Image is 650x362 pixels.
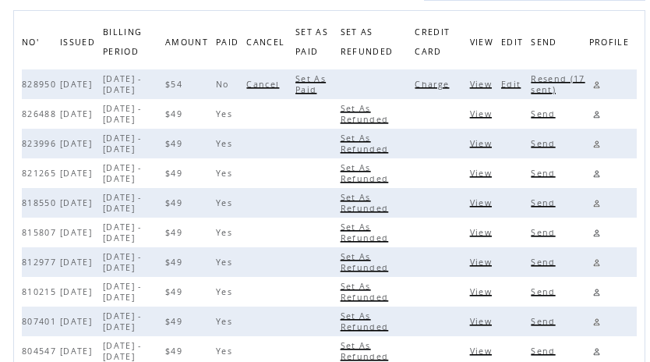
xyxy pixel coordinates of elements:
span: 826488 [22,108,60,119]
a: Set As Refunded [341,251,393,271]
span: [DATE] [60,79,96,90]
a: Send [531,168,559,177]
a: View [470,168,496,177]
span: 807401 [22,316,60,327]
a: Send [531,197,559,207]
a: Edit profile [589,77,604,92]
span: 828950 [22,79,60,90]
span: Click to send this bill to cutomer's email [531,346,559,357]
span: [DATE] - [DATE] [103,133,142,154]
span: Yes [216,168,236,179]
span: Click to set this bill as paid [295,73,326,95]
a: Edit [501,79,525,88]
span: [DATE] [60,168,96,179]
span: Click to set this bill as refunded [341,103,393,125]
span: Click to send this bill to cutomer's email, the number is indicated how many times it already sent [531,73,585,95]
span: [DATE] [60,257,96,268]
span: Yes [216,286,236,297]
a: AMOUNT [165,37,212,46]
span: Click to set this bill as refunded [341,340,393,362]
span: $49 [165,346,186,357]
a: Set As Refunded [341,281,393,301]
span: Click to view this bill [470,138,496,149]
span: Click to send this bill to cutomer's email [531,227,559,238]
span: Click to set this bill as refunded [341,162,393,184]
a: Send [531,286,559,296]
span: [DATE] - [DATE] [103,162,142,184]
span: Click to edit this bill [501,79,525,90]
a: Set As Refunded [341,192,393,212]
a: View [470,257,496,266]
span: Click to view this bill [470,168,496,179]
span: Click to cancel this bill [246,79,283,90]
a: Resend (17 sent) [531,73,585,94]
a: ISSUED [60,37,99,46]
a: View [470,108,496,118]
span: Click to view this bill [470,227,496,238]
span: [DATE] - [DATE] [103,340,142,362]
a: Send [531,257,559,266]
span: Yes [216,197,236,208]
span: CREDIT CARD [415,23,450,65]
a: Send [531,346,559,355]
span: VIEW [470,33,497,55]
span: [DATE] - [DATE] [103,281,142,303]
a: PAID [216,37,242,46]
a: Edit profile [589,137,604,151]
span: Send the bill to the customer's email [531,33,560,55]
span: [DATE] - [DATE] [103,222,142,243]
span: Click to set this bill as refunded [341,251,393,273]
span: CANCEL [246,33,288,55]
span: $49 [165,138,186,149]
a: Set As Refunded [341,162,393,183]
a: Set As Refunded [341,133,393,153]
span: Click to view this bill [470,108,496,119]
span: [DATE] [60,227,96,238]
a: Cancel [246,79,283,88]
span: [DATE] [60,197,96,208]
span: Click to send this bill to cutomer's email [531,286,559,297]
a: View [470,346,496,355]
a: Set As Refunded [341,222,393,242]
a: View [470,227,496,236]
span: [DATE] - [DATE] [103,311,142,332]
a: Edit profile [589,107,604,122]
span: $49 [165,168,186,179]
span: SET AS PAID [295,23,328,65]
span: [DATE] - [DATE] [103,251,142,273]
span: $49 [165,108,186,119]
span: [DATE] - [DATE] [103,192,142,214]
span: Click to set this bill as refunded [341,311,393,332]
a: Send [531,108,559,118]
span: Yes [216,316,236,327]
span: Click to send this bill to cutomer's email [531,316,559,327]
span: Yes [216,227,236,238]
span: Yes [216,108,236,119]
a: BILLING PERIOD [103,27,143,55]
a: Charge [415,79,453,88]
span: ISSUED [60,33,99,55]
a: View [470,197,496,207]
a: View [470,138,496,147]
span: $49 [165,257,186,268]
span: $54 [165,79,186,90]
span: Click to send this bill to cutomer's email [531,108,559,119]
a: Edit profile [589,166,604,181]
span: $49 [165,197,186,208]
a: Set As Refunded [341,311,393,331]
span: SET AS REFUNDED [341,23,397,65]
span: Click to send this bill to cutomer's email [531,138,559,149]
a: Edit profile [589,255,604,270]
span: Click to view this bill [470,286,496,297]
span: [DATE] - [DATE] [103,73,142,95]
span: $49 [165,316,186,327]
a: Send [531,138,559,147]
span: AMOUNT [165,33,212,55]
a: Set As Refunded [341,103,393,123]
span: PROFILE [589,33,633,55]
span: [DATE] [60,286,96,297]
span: BILLING PERIOD [103,23,143,65]
a: Set As Refunded [341,340,393,360]
span: Click to set this bill as refunded [341,192,393,214]
span: Click to view this bill [470,197,496,208]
